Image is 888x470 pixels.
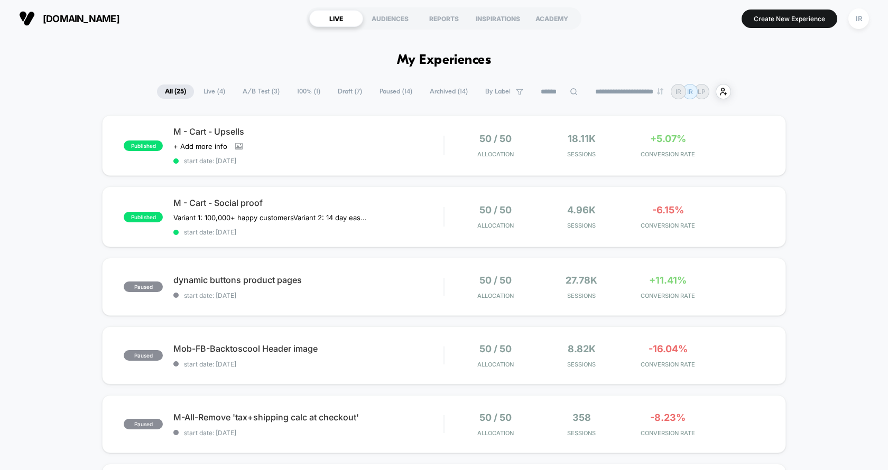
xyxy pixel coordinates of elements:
span: published [124,140,163,151]
span: 358 [572,412,591,423]
span: 18.11k [568,133,596,144]
span: +11.41% [649,275,687,286]
p: IR [687,88,693,96]
div: AUDIENCES [363,10,417,27]
span: Sessions [541,222,622,229]
span: Archived ( 14 ) [422,84,476,99]
span: -8.23% [650,412,686,423]
span: published [124,212,163,222]
span: 50 / 50 [479,343,512,354]
span: M-All-Remove 'tax+shipping calc at checkout' [173,412,443,422]
span: Draft ( 7 ) [330,84,370,99]
span: 27.78k [566,275,597,286]
img: Visually logo [19,11,35,26]
span: Variant 1: 100,000+ happy customersVariant 2: 14 day easy returns (paused) [173,213,369,222]
p: IR [676,88,681,96]
span: A/B Test ( 3 ) [235,84,288,99]
span: CONVERSION RATE [627,292,708,299]
span: M - Cart - Upsells [173,126,443,137]
span: Mob-FB-Backtoscool Header image [173,343,443,354]
span: + Add more info [173,142,227,151]
span: +5.07% [650,133,686,144]
span: 50 / 50 [479,204,512,215]
span: CONVERSION RATE [627,429,708,437]
img: end [657,88,663,95]
span: 100% ( 1 ) [289,84,328,99]
span: paused [124,281,163,292]
span: Paused ( 14 ) [372,84,420,99]
span: By Label [485,88,511,96]
span: start date: [DATE] [173,360,443,368]
button: [DOMAIN_NAME] [16,10,123,27]
span: paused [124,419,163,429]
h1: My Experiences [397,53,492,68]
p: LP [698,88,706,96]
div: REPORTS [417,10,471,27]
span: Live ( 4 ) [196,84,233,99]
div: INSPIRATIONS [471,10,525,27]
button: Create New Experience [742,10,837,28]
span: Allocation [477,292,514,299]
div: IR [848,8,869,29]
span: -6.15% [652,204,684,215]
div: ACADEMY [525,10,579,27]
span: 4.96k [567,204,596,215]
span: Allocation [477,361,514,368]
span: CONVERSION RATE [627,222,708,229]
span: start date: [DATE] [173,429,443,437]
span: -16.04% [649,343,688,354]
span: 50 / 50 [479,133,512,144]
span: start date: [DATE] [173,292,443,299]
span: dynamic buttons product pages [173,275,443,285]
div: LIVE [309,10,363,27]
span: 8.82k [568,343,596,354]
span: Sessions [541,429,622,437]
span: CONVERSION RATE [627,361,708,368]
span: paused [124,350,163,361]
span: 50 / 50 [479,412,512,423]
span: [DOMAIN_NAME] [43,13,119,24]
span: CONVERSION RATE [627,151,708,158]
span: start date: [DATE] [173,157,443,165]
span: start date: [DATE] [173,228,443,236]
span: Allocation [477,151,514,158]
span: 50 / 50 [479,275,512,286]
button: IR [845,8,872,30]
span: Sessions [541,292,622,299]
span: Sessions [541,151,622,158]
span: Allocation [477,222,514,229]
span: Allocation [477,429,514,437]
span: Sessions [541,361,622,368]
span: M - Cart - Social proof [173,198,443,208]
span: All ( 25 ) [157,84,194,99]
